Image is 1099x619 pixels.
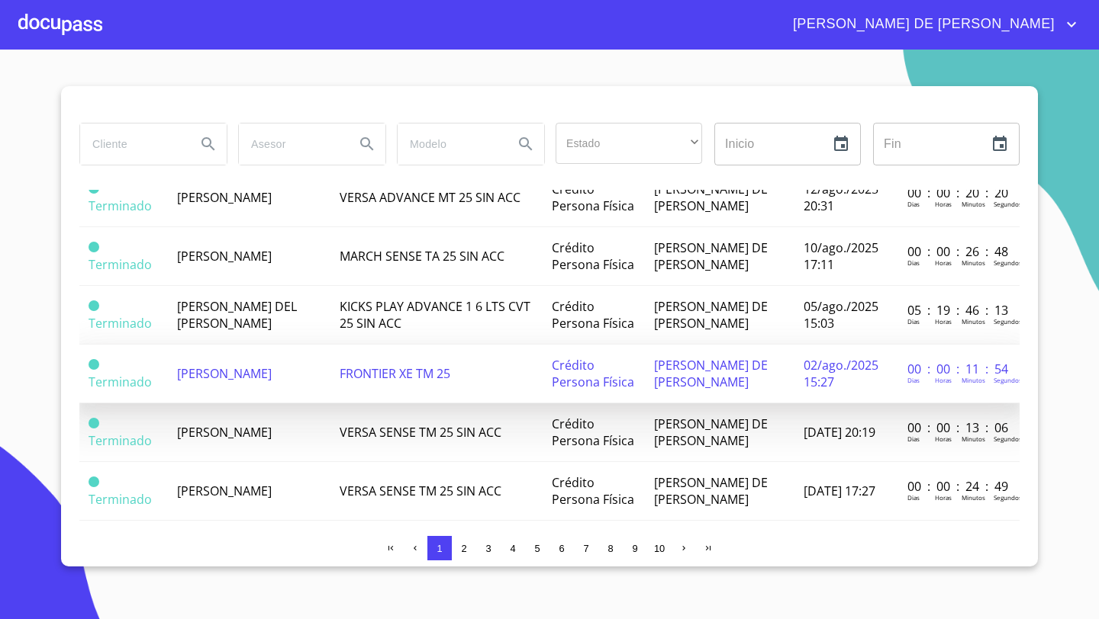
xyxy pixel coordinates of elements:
p: Segundos [994,258,1022,267]
p: 00 : 00 : 20 : 20 [907,184,1010,201]
span: [PERSON_NAME] DE [PERSON_NAME] [654,415,768,449]
p: 00 : 00 : 24 : 49 [907,478,1010,495]
span: Crédito Persona Física [552,181,634,214]
span: VERSA SENSE TM 25 SIN ACC [340,483,501,499]
p: Minutos [962,317,985,326]
span: [DATE] 20:19 [804,424,875,441]
p: Minutos [962,493,985,502]
span: [PERSON_NAME] DEL [PERSON_NAME] [177,298,297,332]
p: Dias [907,200,920,208]
span: Terminado [89,315,152,332]
button: 3 [476,536,501,560]
button: 5 [525,536,549,560]
button: 9 [623,536,647,560]
p: Horas [935,258,952,267]
input: search [398,123,501,165]
p: Horas [935,200,952,208]
span: Terminado [89,491,152,508]
button: 6 [549,536,574,560]
span: Crédito Persona Física [552,357,634,390]
span: 5 [534,543,540,554]
button: Search [190,126,227,162]
p: Dias [907,493,920,502]
button: 4 [501,536,525,560]
span: [PERSON_NAME] [177,365,272,382]
p: Minutos [962,258,985,267]
button: 7 [574,536,598,560]
span: Crédito Persona Física [552,474,634,508]
span: 1 [437,543,442,554]
input: search [80,123,184,165]
p: Segundos [994,435,1022,443]
span: [PERSON_NAME] [177,189,272,206]
span: 3 [485,543,491,554]
span: KICKS PLAY ADVANCE 1 6 LTS CVT 25 SIN ACC [340,298,530,332]
p: Dias [907,376,920,384]
span: [DATE] 17:27 [804,483,875,499]
span: VERSA SENSE TM 25 SIN ACC [340,424,501,441]
button: 2 [452,536,476,560]
span: Crédito Persona Física [552,239,634,273]
span: [PERSON_NAME] DE [PERSON_NAME] [782,12,1062,37]
button: Search [508,126,544,162]
button: 10 [647,536,672,560]
button: 8 [598,536,623,560]
p: Horas [935,435,952,443]
span: 05/ago./2025 15:03 [804,298,878,332]
p: Minutos [962,200,985,208]
span: 10/ago./2025 17:11 [804,239,878,273]
p: 00 : 00 : 11 : 54 [907,361,1010,377]
span: [PERSON_NAME] DE [PERSON_NAME] [654,357,768,390]
span: 8 [608,543,613,554]
span: Terminado [89,359,99,370]
span: [PERSON_NAME] DE [PERSON_NAME] [654,239,768,273]
span: Crédito Persona Física [552,298,634,332]
div: ​ [556,123,702,164]
p: 00 : 00 : 13 : 06 [907,419,1010,436]
p: Segundos [994,317,1022,326]
span: Terminado [89,197,152,214]
span: [PERSON_NAME] DE [PERSON_NAME] [654,298,768,332]
p: Minutos [962,376,985,384]
span: Terminado [89,432,152,449]
p: Segundos [994,493,1022,502]
p: 00 : 00 : 26 : 48 [907,243,1010,260]
p: Horas [935,376,952,384]
span: Crédito Persona Física [552,415,634,449]
span: [PERSON_NAME] DE [PERSON_NAME] [654,474,768,508]
button: Search [349,126,385,162]
span: 10 [654,543,665,554]
span: [PERSON_NAME] [177,483,272,499]
span: MARCH SENSE TA 25 SIN ACC [340,248,504,265]
input: search [239,123,343,165]
span: 12/ago./2025 20:31 [804,181,878,214]
span: [PERSON_NAME] [177,424,272,441]
p: Dias [907,258,920,267]
span: 4 [510,543,515,554]
span: 02/ago./2025 15:27 [804,357,878,390]
span: Terminado [89,374,152,390]
span: 9 [632,543,637,554]
span: FRONTIER XE TM 25 [340,365,450,382]
p: Horas [935,317,952,326]
span: Terminado [89,256,152,273]
p: 05 : 19 : 46 : 13 [907,302,1010,319]
span: Terminado [89,242,99,252]
p: Minutos [962,435,985,443]
span: Terminado [89,300,99,311]
button: 1 [427,536,452,560]
p: Segundos [994,200,1022,208]
span: 7 [583,543,588,554]
p: Dias [907,435,920,443]
button: account of current user [782,12,1081,37]
p: Dias [907,317,920,326]
span: Terminado [89,476,99,487]
span: [PERSON_NAME] DE [PERSON_NAME] [654,181,768,214]
span: VERSA ADVANCE MT 25 SIN ACC [340,189,520,206]
p: Horas [935,493,952,502]
p: Segundos [994,376,1022,384]
span: [PERSON_NAME] [177,248,272,265]
span: Terminado [89,418,99,428]
span: 6 [559,543,564,554]
span: 2 [461,543,466,554]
